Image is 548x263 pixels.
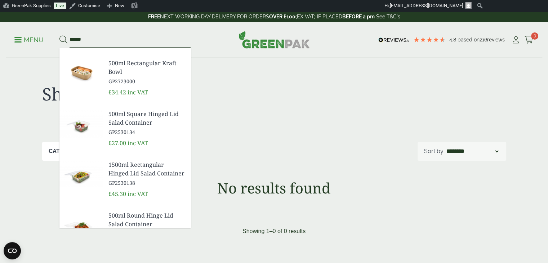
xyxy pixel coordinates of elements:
[108,110,185,127] span: 500ml Square Hinged Lid Salad Container
[239,31,310,48] img: GreenPak Supplies
[480,37,487,43] span: 216
[108,88,126,96] span: £34.42
[128,88,148,96] span: inc VAT
[49,147,85,156] p: Categories
[378,37,410,43] img: REVIEWS.io
[242,227,306,236] p: Showing 1–0 of 0 results
[108,59,185,85] a: 500ml Rectangular Kraft Bowl GP2723000
[59,208,103,243] img: GP2530141
[531,32,538,40] span: 3
[59,107,103,141] img: GP2530134
[54,3,66,9] a: Live
[108,190,126,198] span: £45.30
[342,14,375,19] strong: BEFORE 2 pm
[487,37,505,43] span: reviews
[511,36,520,44] i: My Account
[108,77,185,85] span: GP2723000
[108,110,185,136] a: 500ml Square Hinged Lid Salad Container GP2530134
[59,157,103,192] img: GP2530138
[108,211,185,237] a: 500ml Round Hinge Lid Salad Container
[390,3,463,8] span: [EMAIL_ADDRESS][DOMAIN_NAME]
[59,56,103,90] img: GP2723000
[108,128,185,136] span: GP2530134
[108,59,185,76] span: 500ml Rectangular Kraft Bowl
[108,211,185,228] span: 500ml Round Hinge Lid Salad Container
[376,14,400,19] a: See T&C's
[23,179,526,197] h1: No results found
[148,14,160,19] strong: FREE
[108,160,185,178] span: 1500ml Rectangular Hinged Lid Salad Container
[525,36,534,44] i: Cart
[128,190,148,198] span: inc VAT
[525,35,534,45] a: 3
[4,242,21,259] button: Open CMP widget
[424,147,444,156] p: Sort by
[108,160,185,187] a: 1500ml Rectangular Hinged Lid Salad Container GP2530138
[108,139,126,147] span: £27.00
[458,37,480,43] span: Based on
[449,37,458,43] span: 4.8
[445,147,500,156] select: Shop order
[128,139,148,147] span: inc VAT
[413,36,446,43] div: 4.79 Stars
[42,84,274,104] h1: Shop
[269,14,295,19] strong: OVER £100
[14,36,44,43] a: Menu
[108,179,185,187] span: GP2530138
[14,36,44,44] p: Menu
